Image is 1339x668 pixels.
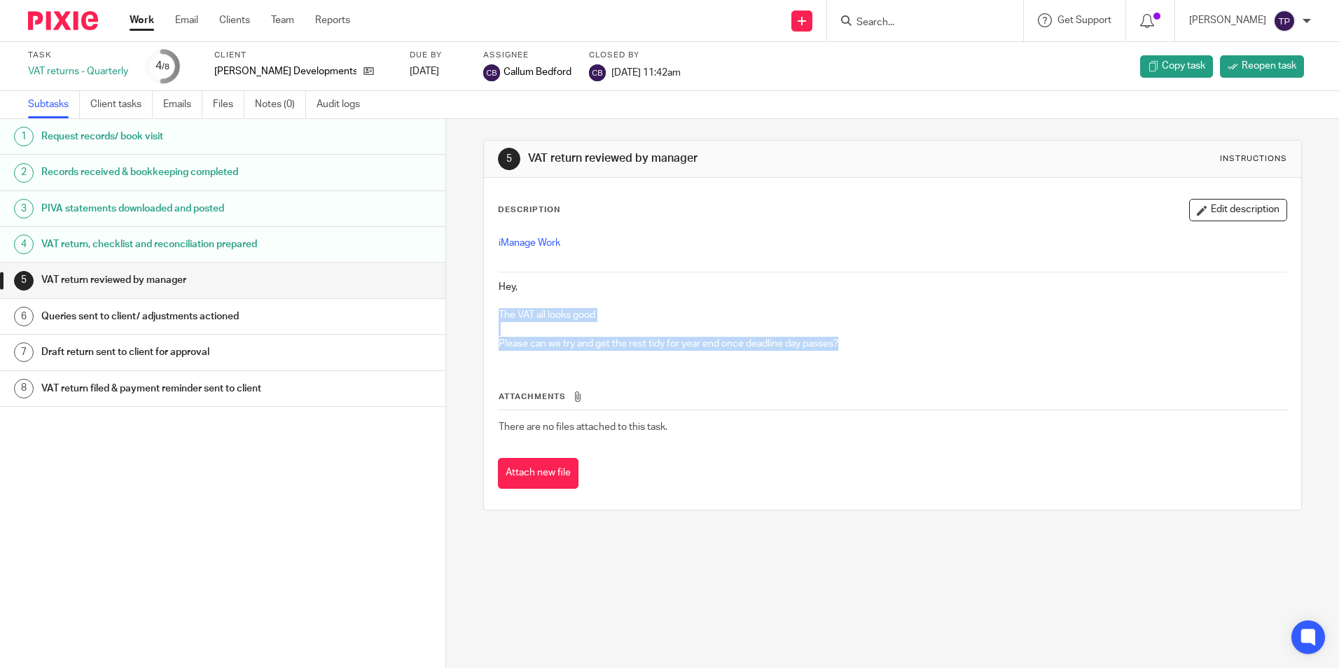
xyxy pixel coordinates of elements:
[255,91,306,118] a: Notes (0)
[14,379,34,398] div: 8
[28,91,80,118] a: Subtasks
[41,342,302,363] h1: Draft return sent to client for approval
[499,337,1286,351] p: Please can we try and get the rest tidy for year end once deadline day passes?
[498,148,520,170] div: 5
[611,67,681,77] span: [DATE] 11:42am
[504,65,571,79] span: Callum Bedford
[14,199,34,218] div: 3
[90,91,153,118] a: Client tasks
[41,306,302,327] h1: Queries sent to client/ adjustments actioned
[41,126,302,147] h1: Request records/ book visit
[855,17,981,29] input: Search
[1140,55,1213,78] a: Copy task
[1189,13,1266,27] p: [PERSON_NAME]
[219,13,250,27] a: Clients
[271,13,294,27] a: Team
[41,234,302,255] h1: VAT return, checklist and reconciliation prepared
[14,271,34,291] div: 5
[28,11,98,30] img: Pixie
[499,308,1286,322] p: The VAT all looks good
[14,342,34,362] div: 7
[483,50,571,61] label: Assignee
[213,91,244,118] a: Files
[14,127,34,146] div: 1
[499,280,1286,294] p: Hey,
[1189,199,1287,221] button: Edit description
[1220,55,1304,78] a: Reopen task
[498,204,560,216] p: Description
[14,307,34,326] div: 6
[410,50,466,61] label: Due by
[130,13,154,27] a: Work
[14,163,34,183] div: 2
[14,235,34,254] div: 4
[589,50,681,61] label: Closed by
[498,458,578,489] button: Attach new file
[41,378,302,399] h1: VAT return filed & payment reminder sent to client
[410,64,466,78] div: [DATE]
[214,64,356,78] p: [PERSON_NAME] Developments Ltd
[589,64,606,81] img: svg%3E
[214,50,392,61] label: Client
[1242,59,1296,73] span: Reopen task
[1273,10,1296,32] img: svg%3E
[499,238,560,248] a: iManage Work
[41,198,302,219] h1: PIVA statements downloaded and posted
[175,13,198,27] a: Email
[317,91,370,118] a: Audit logs
[483,64,500,81] img: svg%3E
[41,162,302,183] h1: Records received & bookkeeping completed
[499,393,566,401] span: Attachments
[315,13,350,27] a: Reports
[162,63,169,71] small: /8
[155,58,169,74] div: 4
[28,50,128,61] label: Task
[1220,153,1287,165] div: Instructions
[1057,15,1111,25] span: Get Support
[163,91,202,118] a: Emails
[499,422,667,432] span: There are no files attached to this task.
[1162,59,1205,73] span: Copy task
[28,64,128,78] div: VAT returns - Quarterly
[41,270,302,291] h1: VAT return reviewed by manager
[528,151,922,166] h1: VAT return reviewed by manager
